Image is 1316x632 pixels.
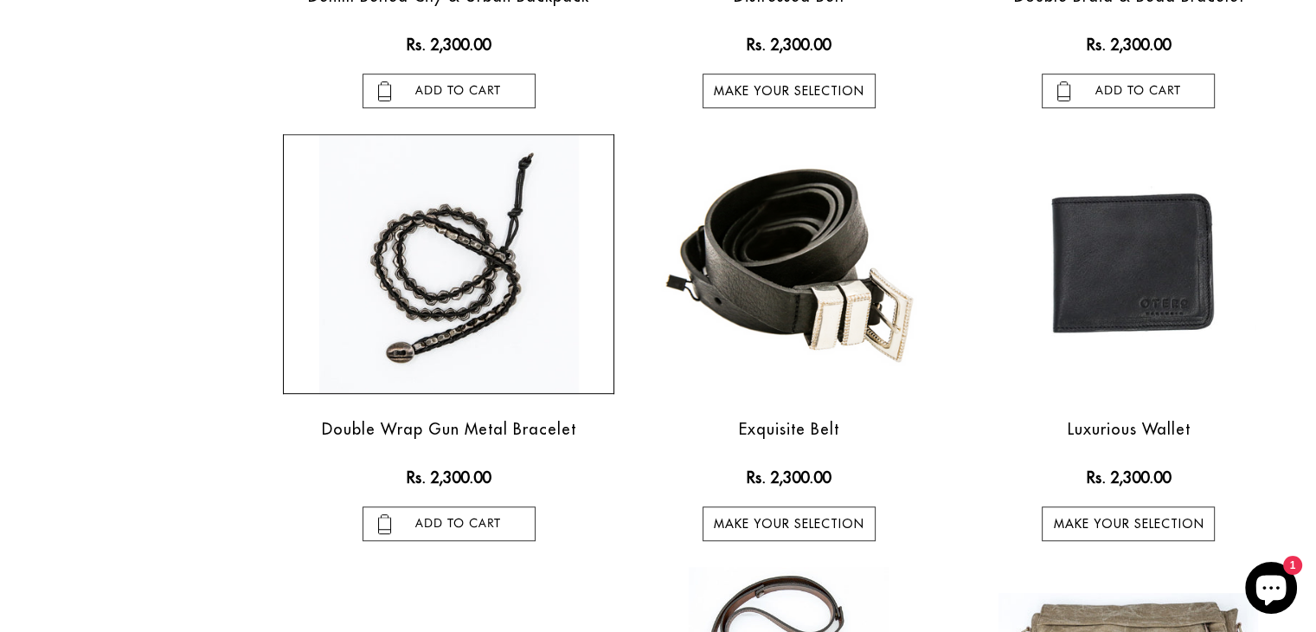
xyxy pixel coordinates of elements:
ins: Rs. 2,300.00 [1087,33,1171,56]
ins: Rs. 2,300.00 [1087,466,1171,489]
a: Make your selection [703,74,876,108]
a: Make your selection [1042,506,1215,541]
a: Luxurious Wallet [963,134,1294,394]
input: add to cart [1042,74,1215,108]
a: Exquisite Belt [739,419,839,439]
input: add to cart [363,74,536,108]
a: Double Wrap Gun Metal Bracelet [322,419,576,439]
input: add to cart [363,506,536,541]
img: double wrap gun metal leather bracelet [319,134,579,394]
ins: Rs. 2,300.00 [747,33,831,56]
img: Luxurious Wallet [998,134,1258,394]
a: Luxurious Wallet [1067,419,1190,439]
a: double wrap gun metal leather bracelet [283,134,614,394]
ins: Rs. 2,300.00 [407,466,491,489]
a: otero menswear dress belt [623,144,954,384]
ins: Rs. 2,300.00 [407,33,491,56]
inbox-online-store-chat: Shopify online store chat [1240,562,1302,618]
ins: Rs. 2,300.00 [747,466,831,489]
a: Make your selection [703,506,876,541]
img: otero menswear dress belt [659,144,919,384]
